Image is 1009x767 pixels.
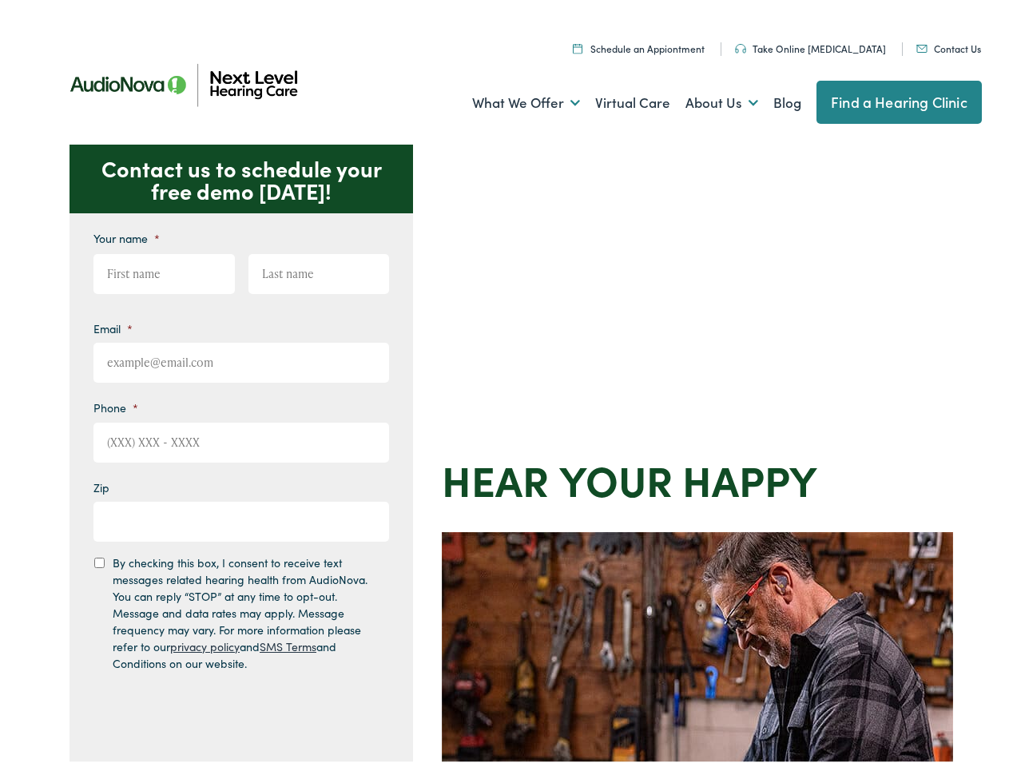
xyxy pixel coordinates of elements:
img: Calendar icon representing the ability to schedule a hearing test or hearing aid appointment at N... [573,38,582,49]
img: An icon symbolizing headphones, colored in teal, suggests audio-related services or features. [735,39,746,49]
p: Contact us to schedule your free demo [DATE]! [70,140,413,209]
a: Schedule an Appiontment [573,37,705,50]
a: What We Offer [472,69,580,128]
img: An icon representing mail communication is presented in a unique teal color. [916,40,928,48]
a: privacy policy [170,634,240,650]
strong: Hear [442,445,549,503]
strong: your Happy [559,445,817,503]
a: Contact Us [916,37,981,50]
a: About Us [685,69,758,128]
label: Email [93,316,133,331]
a: Take Online [MEDICAL_DATA] [735,37,886,50]
a: SMS Terms [260,634,316,650]
label: Zip [93,475,109,490]
input: example@email.com [93,338,389,378]
label: By checking this box, I consent to receive text messages related hearing health from AudioNova. Y... [113,550,375,667]
input: First name [93,249,235,289]
a: Find a Hearing Clinic [816,76,982,119]
input: Last name [248,249,390,289]
a: Virtual Care [595,69,670,128]
input: (XXX) XXX - XXXX [93,418,389,458]
a: Blog [773,69,801,128]
label: Phone [93,395,138,410]
label: Your name [93,226,160,240]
